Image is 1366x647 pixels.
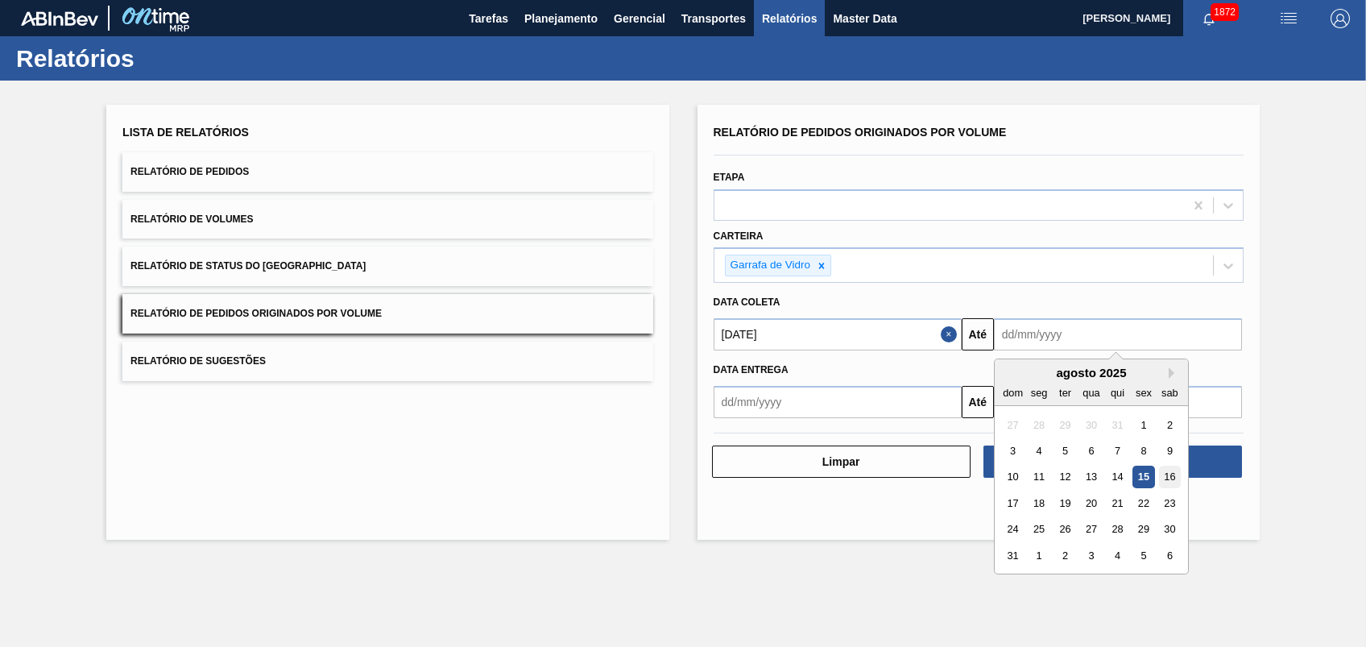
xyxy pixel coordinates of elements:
span: Data coleta [714,297,780,308]
div: Choose sexta-feira, 22 de agosto de 2025 [1132,492,1154,514]
span: 1872 [1211,3,1239,21]
div: Choose segunda-feira, 25 de agosto de 2025 [1028,519,1049,541]
span: Data entrega [714,364,789,375]
div: qui [1107,382,1128,404]
span: Gerencial [614,9,665,28]
input: dd/mm/yyyy [994,318,1242,350]
input: dd/mm/yyyy [714,318,962,350]
button: Até [962,386,994,418]
div: Garrafa de Vidro [726,255,813,276]
div: Choose sexta-feira, 8 de agosto de 2025 [1132,440,1154,462]
div: Choose sábado, 9 de agosto de 2025 [1159,440,1181,462]
span: Tarefas [469,9,508,28]
span: Relatório de Status do [GEOGRAPHIC_DATA] [130,260,366,272]
button: Relatório de Pedidos Originados por Volume [122,294,652,334]
div: Choose segunda-feira, 11 de agosto de 2025 [1028,467,1049,488]
div: Choose sexta-feira, 5 de setembro de 2025 [1132,545,1154,566]
button: Relatório de Pedidos [122,152,652,192]
div: Not available terça-feira, 29 de julho de 2025 [1054,414,1076,436]
span: Planejamento [524,9,598,28]
div: Choose sábado, 6 de setembro de 2025 [1159,545,1181,566]
div: sex [1132,382,1154,404]
div: Choose quarta-feira, 27 de agosto de 2025 [1080,519,1102,541]
div: Choose segunda-feira, 18 de agosto de 2025 [1028,492,1049,514]
div: Choose sábado, 23 de agosto de 2025 [1159,492,1181,514]
span: Relatório de Pedidos [130,166,249,177]
button: Relatório de Sugestões [122,342,652,381]
div: ter [1054,382,1076,404]
button: Next Month [1169,367,1180,379]
div: Choose segunda-feira, 1 de setembro de 2025 [1028,545,1049,566]
div: Choose sexta-feira, 1 de agosto de 2025 [1132,414,1154,436]
img: TNhmsLtSVTkK8tSr43FrP2fwEKptu5GPRR3wAAAABJRU5ErkJggg== [21,11,98,26]
span: Relatório de Pedidos Originados por Volume [130,308,382,319]
div: Choose sábado, 30 de agosto de 2025 [1159,519,1181,541]
label: Carteira [714,230,764,242]
div: sab [1159,382,1181,404]
div: Choose domingo, 31 de agosto de 2025 [1002,545,1024,566]
div: Choose quarta-feira, 3 de setembro de 2025 [1080,545,1102,566]
button: Download [983,446,1242,478]
div: Choose domingo, 24 de agosto de 2025 [1002,519,1024,541]
button: Relatório de Status do [GEOGRAPHIC_DATA] [122,247,652,286]
div: Choose sábado, 2 de agosto de 2025 [1159,414,1181,436]
span: Relatório de Sugestões [130,355,266,367]
img: userActions [1279,9,1298,28]
div: Choose domingo, 10 de agosto de 2025 [1002,467,1024,488]
div: Choose terça-feira, 2 de setembro de 2025 [1054,545,1076,566]
div: qua [1080,382,1102,404]
div: Choose sexta-feira, 15 de agosto de 2025 [1132,467,1154,488]
div: Choose terça-feira, 5 de agosto de 2025 [1054,440,1076,462]
div: Not available domingo, 27 de julho de 2025 [1002,414,1024,436]
div: Not available segunda-feira, 28 de julho de 2025 [1028,414,1049,436]
input: dd/mm/yyyy [714,386,962,418]
span: Lista de Relatórios [122,126,249,139]
div: Choose domingo, 3 de agosto de 2025 [1002,440,1024,462]
div: Choose domingo, 17 de agosto de 2025 [1002,492,1024,514]
span: Relatório de Volumes [130,214,253,225]
div: month 2025-08 [1000,412,1182,569]
button: Limpar [712,446,971,478]
span: Master Data [833,9,896,28]
button: Notificações [1183,7,1235,30]
div: Choose sábado, 16 de agosto de 2025 [1159,467,1181,488]
span: Relatórios [762,9,817,28]
span: Relatório de Pedidos Originados por Volume [714,126,1007,139]
div: agosto 2025 [995,366,1188,379]
div: Choose segunda-feira, 4 de agosto de 2025 [1028,440,1049,462]
div: Choose quarta-feira, 13 de agosto de 2025 [1080,467,1102,488]
span: Transportes [681,9,746,28]
div: Not available quinta-feira, 31 de julho de 2025 [1107,414,1128,436]
img: Logout [1331,9,1350,28]
div: Choose quinta-feira, 28 de agosto de 2025 [1107,519,1128,541]
div: Choose quinta-feira, 21 de agosto de 2025 [1107,492,1128,514]
div: Choose quinta-feira, 14 de agosto de 2025 [1107,467,1128,488]
button: Até [962,318,994,350]
h1: Relatórios [16,49,302,68]
div: seg [1028,382,1049,404]
label: Etapa [714,172,745,183]
div: Not available quarta-feira, 30 de julho de 2025 [1080,414,1102,436]
div: Choose terça-feira, 12 de agosto de 2025 [1054,467,1076,488]
button: Relatório de Volumes [122,200,652,239]
div: Choose quinta-feira, 4 de setembro de 2025 [1107,545,1128,566]
div: dom [1002,382,1024,404]
div: Choose quinta-feira, 7 de agosto de 2025 [1107,440,1128,462]
button: Close [941,318,962,350]
div: Choose quarta-feira, 20 de agosto de 2025 [1080,492,1102,514]
div: Choose sexta-feira, 29 de agosto de 2025 [1132,519,1154,541]
div: Choose terça-feira, 19 de agosto de 2025 [1054,492,1076,514]
div: Choose quarta-feira, 6 de agosto de 2025 [1080,440,1102,462]
div: Choose terça-feira, 26 de agosto de 2025 [1054,519,1076,541]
